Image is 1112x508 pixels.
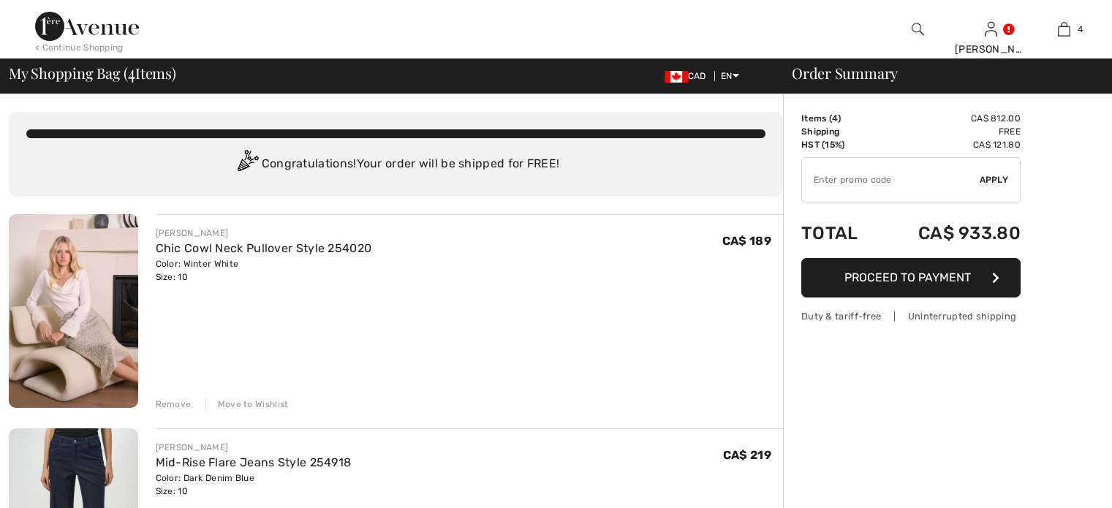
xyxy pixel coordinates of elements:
[665,71,712,81] span: CAD
[880,138,1021,151] td: CA$ 121.80
[985,22,997,36] a: Sign In
[721,71,739,81] span: EN
[723,448,771,462] span: CA$ 219
[880,112,1021,125] td: CA$ 812.00
[774,66,1103,80] div: Order Summary
[156,241,372,255] a: Chic Cowl Neck Pullover Style 254020
[232,150,262,179] img: Congratulation2.svg
[801,258,1021,297] button: Proceed to Payment
[844,270,971,284] span: Proceed to Payment
[156,257,372,284] div: Color: Winter White Size: 10
[1058,20,1070,38] img: My Bag
[26,150,765,179] div: Congratulations! Your order will be shipped for FREE!
[801,125,880,138] td: Shipping
[980,173,1009,186] span: Apply
[1028,20,1100,38] a: 4
[156,471,352,498] div: Color: Dark Denim Blue Size: 10
[722,234,771,248] span: CA$ 189
[665,71,688,83] img: Canadian Dollar
[9,214,138,408] img: Chic Cowl Neck Pullover Style 254020
[156,455,352,469] a: Mid-Rise Flare Jeans Style 254918
[35,41,124,54] div: < Continue Shopping
[205,398,289,411] div: Move to Wishlist
[801,138,880,151] td: HST (15%)
[801,208,880,258] td: Total
[35,12,139,41] img: 1ère Avenue
[985,20,997,38] img: My Info
[1078,23,1083,36] span: 4
[880,125,1021,138] td: Free
[880,208,1021,258] td: CA$ 933.80
[801,309,1021,323] div: Duty & tariff-free | Uninterrupted shipping
[156,227,372,240] div: [PERSON_NAME]
[955,42,1026,57] div: [PERSON_NAME]
[128,62,135,81] span: 4
[802,158,980,202] input: Promo code
[9,66,176,80] span: My Shopping Bag ( Items)
[912,20,924,38] img: search the website
[156,398,192,411] div: Remove
[832,113,838,124] span: 4
[801,112,880,125] td: Items ( )
[156,441,352,454] div: [PERSON_NAME]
